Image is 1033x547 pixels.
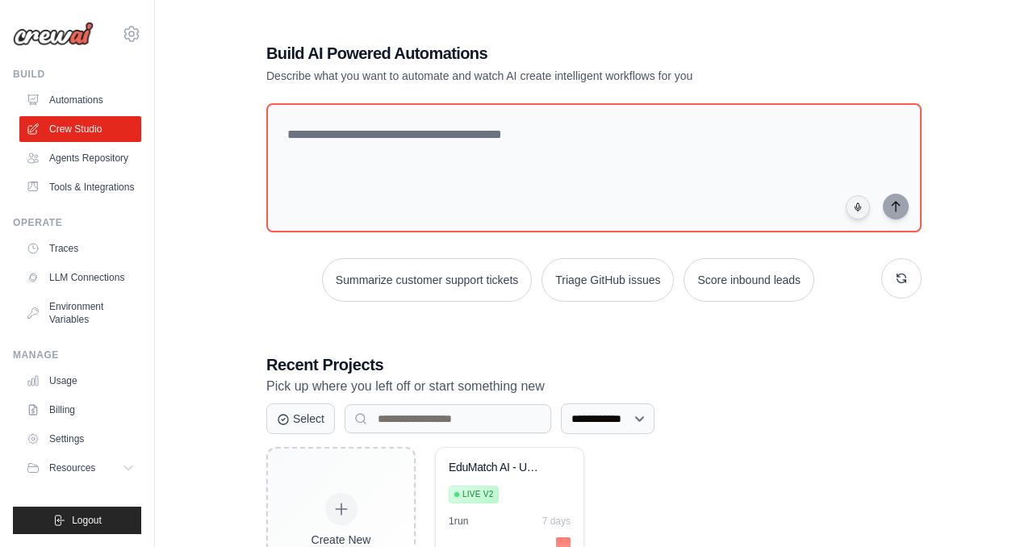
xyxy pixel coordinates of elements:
[72,514,102,527] span: Logout
[19,294,141,332] a: Environment Variables
[684,258,814,302] button: Score inbound leads
[13,216,141,229] div: Operate
[49,461,95,474] span: Resources
[19,426,141,452] a: Settings
[542,258,674,302] button: Triage GitHub issues
[449,515,469,528] div: 1 run
[881,258,922,299] button: Get new suggestions
[846,195,870,219] button: Click to speak your automation idea
[462,488,493,501] span: Live v2
[266,376,922,397] p: Pick up where you left off or start something new
[266,68,809,84] p: Describe what you want to automate and watch AI create intelligent workflows for you
[266,42,809,65] h1: Build AI Powered Automations
[13,349,141,361] div: Manage
[19,368,141,394] a: Usage
[19,236,141,261] a: Traces
[19,174,141,200] a: Tools & Integrations
[13,68,141,81] div: Build
[266,403,335,434] button: Select
[19,87,141,113] a: Automations
[266,353,922,376] h3: Recent Projects
[13,22,94,46] img: Logo
[19,145,141,171] a: Agents Repository
[449,461,546,475] div: EduMatch AI - University Finder System
[19,265,141,290] a: LLM Connections
[19,116,141,142] a: Crew Studio
[542,515,571,528] div: 7 days
[19,397,141,423] a: Billing
[19,455,141,481] button: Resources
[322,258,532,302] button: Summarize customer support tickets
[13,507,141,534] button: Logout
